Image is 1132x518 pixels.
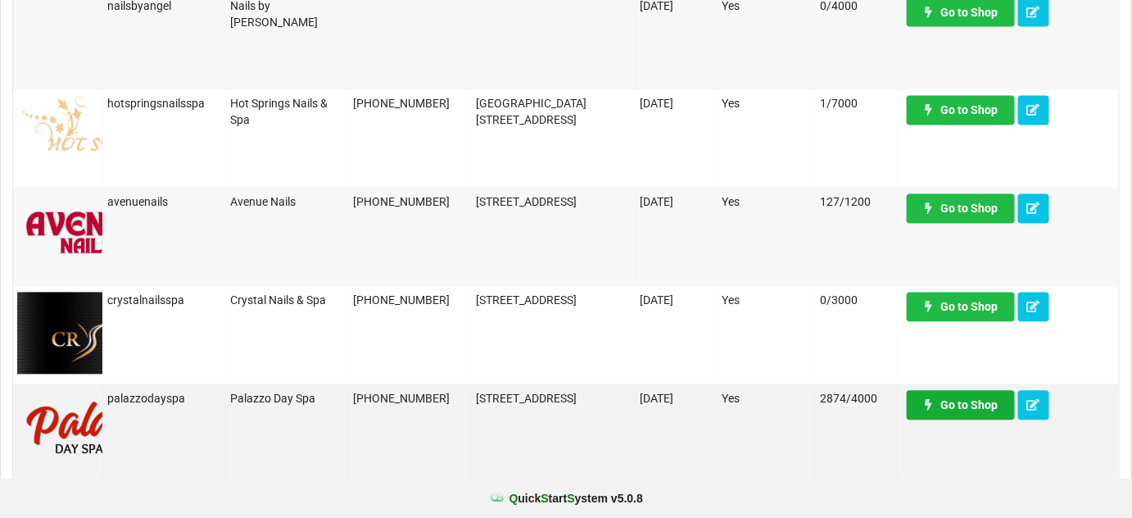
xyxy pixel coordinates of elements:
[907,293,1015,322] a: Go to Shop
[509,490,643,507] b: uick tart ystem v 5.0.8
[107,96,221,112] div: hotspringsnailsspa
[820,96,893,112] div: 1/7000
[489,490,505,507] img: favicon.ico
[820,194,893,211] div: 127/1200
[17,391,181,473] img: PalazzoDaySpaNails-Logo.png
[17,96,185,178] img: hotspringsnailslogo.png
[722,391,811,407] div: Yes
[820,391,893,407] div: 2874/4000
[640,96,713,112] div: [DATE]
[353,194,467,211] div: [PHONE_NUMBER]
[640,194,713,211] div: [DATE]
[907,194,1015,224] a: Go to Shop
[17,293,247,375] img: CrystalNails_luxurylogo.png
[353,391,467,407] div: [PHONE_NUMBER]
[567,492,574,505] span: S
[107,194,221,211] div: avenuenails
[907,391,1015,420] a: Go to Shop
[230,194,344,211] div: Avenue Nails
[107,391,221,407] div: palazzodayspa
[476,293,631,309] div: [STREET_ADDRESS]
[541,492,549,505] span: S
[230,293,344,309] div: Crystal Nails & Spa
[820,293,893,309] div: 0/3000
[722,293,811,309] div: Yes
[353,96,467,112] div: [PHONE_NUMBER]
[230,391,344,407] div: Palazzo Day Spa
[353,293,467,309] div: [PHONE_NUMBER]
[230,96,344,129] div: Hot Springs Nails & Spa
[640,391,713,407] div: [DATE]
[107,293,221,309] div: crystalnailsspa
[722,96,811,112] div: Yes
[907,96,1015,125] a: Go to Shop
[476,194,631,211] div: [STREET_ADDRESS]
[476,96,631,129] div: [GEOGRAPHIC_DATA][STREET_ADDRESS]
[640,293,713,309] div: [DATE]
[722,194,811,211] div: Yes
[17,194,154,276] img: AvenueNails-Logo.png
[476,391,631,407] div: [STREET_ADDRESS]
[509,492,518,505] span: Q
